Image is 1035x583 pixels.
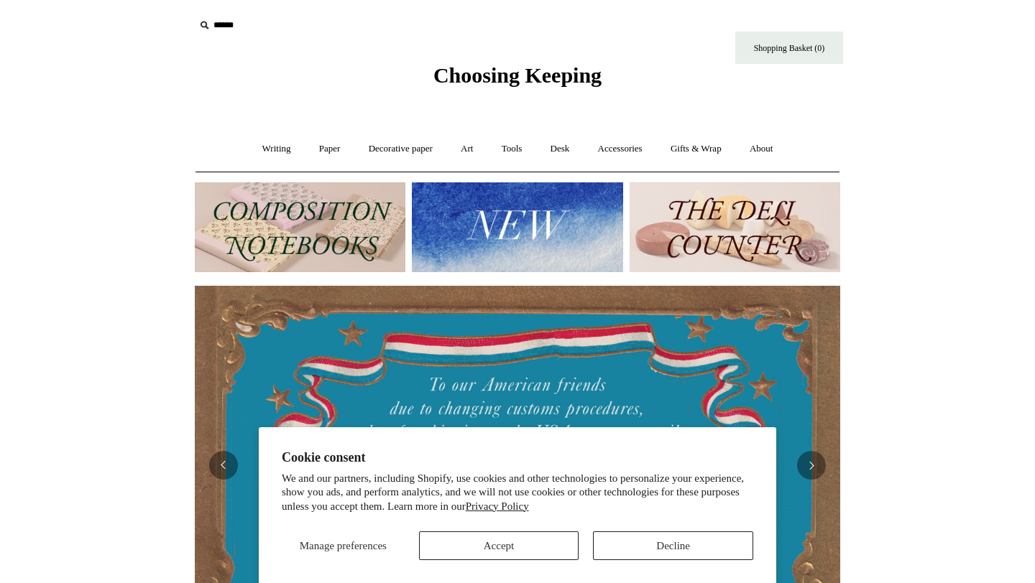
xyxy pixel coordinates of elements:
[797,451,826,480] button: Next
[433,75,602,85] a: Choosing Keeping
[658,130,735,168] a: Gifts & Wrap
[593,531,753,560] button: Decline
[466,500,529,512] a: Privacy Policy
[249,130,304,168] a: Writing
[282,450,753,465] h2: Cookie consent
[630,182,840,272] img: The Deli Counter
[737,130,786,168] a: About
[419,531,579,560] button: Accept
[585,130,655,168] a: Accessories
[356,130,446,168] a: Decorative paper
[306,130,354,168] a: Paper
[448,130,486,168] a: Art
[195,182,405,272] img: 202302 Composition ledgers.jpg__PID:69722ee6-fa44-49dd-a067-31375e5d54ec
[489,130,535,168] a: Tools
[412,182,622,272] img: New.jpg__PID:f73bdf93-380a-4a35-bcfe-7823039498e1
[433,63,602,87] span: Choosing Keeping
[282,472,753,514] p: We and our partners, including Shopify, use cookies and other technologies to personalize your ex...
[300,540,387,551] span: Manage preferences
[282,531,405,560] button: Manage preferences
[735,32,843,64] a: Shopping Basket (0)
[209,451,238,480] button: Previous
[538,130,583,168] a: Desk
